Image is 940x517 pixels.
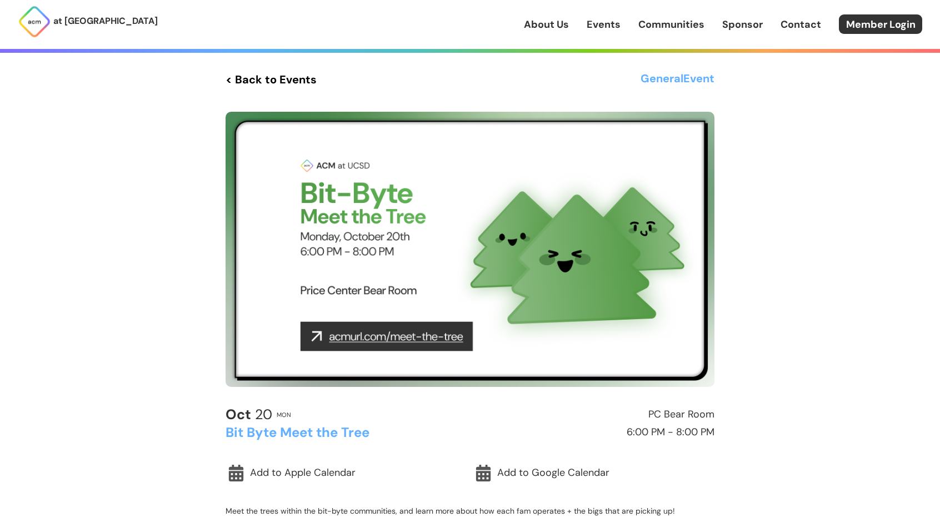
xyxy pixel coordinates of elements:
[226,112,714,387] img: Event Cover Photo
[587,17,621,32] a: Events
[277,411,291,418] h2: Mon
[226,69,317,90] a: < Back to Events
[722,17,763,32] a: Sponsor
[226,425,465,440] h2: Bit Byte Meet the Tree
[839,14,922,34] a: Member Login
[641,69,714,90] h3: General Event
[638,17,704,32] a: Communities
[18,5,51,38] img: ACM Logo
[53,14,158,28] p: at [GEOGRAPHIC_DATA]
[226,506,714,516] p: Meet the trees within the bit-byte communities, and learn more about how each fam operates + the ...
[226,407,272,422] h2: 20
[781,17,821,32] a: Contact
[475,409,714,420] h2: PC Bear Room
[226,460,467,486] a: Add to Apple Calendar
[475,427,714,438] h2: 6:00 PM - 8:00 PM
[226,405,251,424] b: Oct
[473,460,714,486] a: Add to Google Calendar
[524,17,569,32] a: About Us
[18,5,158,38] a: at [GEOGRAPHIC_DATA]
